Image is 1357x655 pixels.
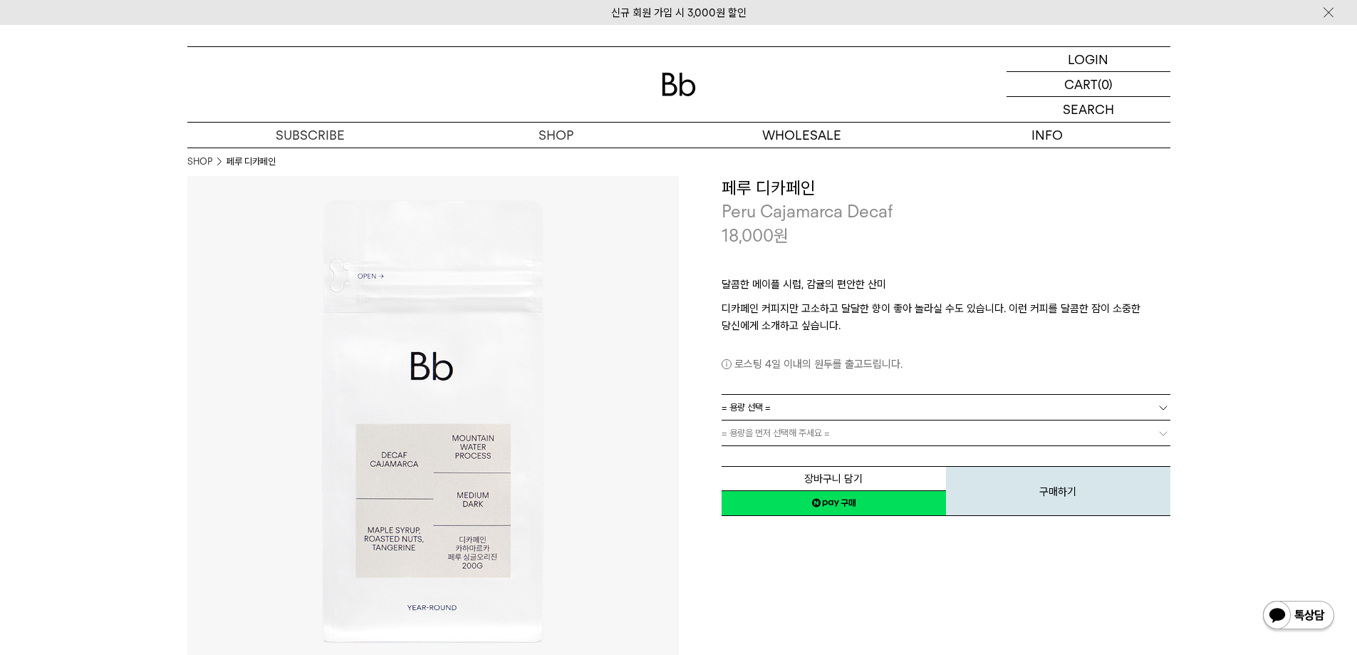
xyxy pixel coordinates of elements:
p: CART [1064,72,1098,96]
p: LOGIN [1068,47,1108,71]
li: 페루 디카페인 [227,155,276,169]
img: 카카오톡 채널 1:1 채팅 버튼 [1262,599,1336,634]
span: = 용량을 먼저 선택해 주세요 = [722,421,830,445]
p: Peru Cajamarca Decaf [722,200,1170,224]
a: 신규 회원 가입 시 3,000원 할인 [611,6,747,19]
a: LOGIN [1007,47,1170,72]
a: SUBSCRIBE [187,123,433,148]
a: 새창 [722,490,946,516]
p: SEARCH [1063,97,1114,122]
p: 달콤한 메이플 시럽, 감귤의 편안한 산미 [722,276,1170,300]
p: 로스팅 4일 이내의 원두를 출고드립니다. [722,356,1170,373]
a: CART (0) [1007,72,1170,97]
button: 장바구니 담기 [722,466,946,491]
p: 디카페인 커피지만 고소하고 달달한 향이 좋아 놀라실 수도 있습니다. 이런 커피를 달콤한 잠이 소중한 당신에게 소개하고 싶습니다. [722,300,1170,334]
span: 원 [774,225,789,246]
p: 18,000 [722,224,789,248]
img: 로고 [662,73,696,96]
p: WHOLESALE [679,123,925,148]
p: INFO [925,123,1170,148]
a: SHOP [187,155,212,169]
a: SHOP [433,123,679,148]
p: (0) [1098,72,1113,96]
button: 구매하기 [946,466,1170,516]
h3: 페루 디카페인 [722,176,1170,200]
span: = 용량 선택 = [722,395,771,420]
